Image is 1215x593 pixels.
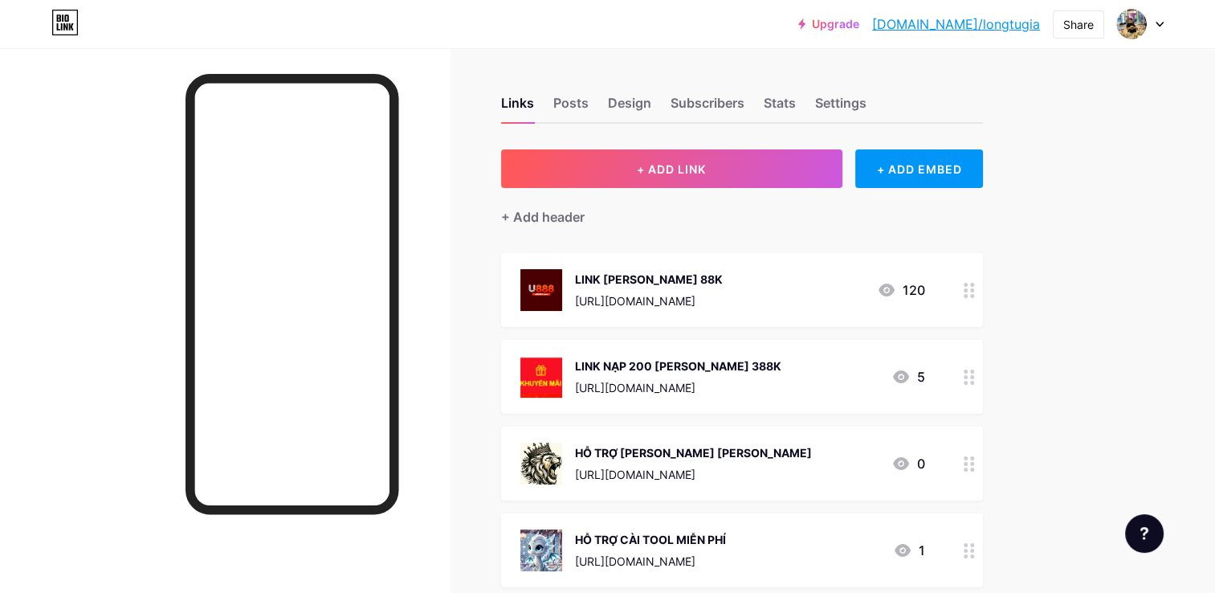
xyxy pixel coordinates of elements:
[501,93,534,122] div: Links
[855,149,983,188] div: + ADD EMBED
[891,367,925,386] div: 5
[520,356,562,398] img: LINK NẠP 200 NHẬN 388K
[501,149,842,188] button: + ADD LINK
[501,207,585,227] div: + Add header
[575,466,812,483] div: [URL][DOMAIN_NAME]
[575,444,812,461] div: HỖ TRỢ [PERSON_NAME] [PERSON_NAME]
[520,530,562,571] img: HỖ TRỢ CÀI TOOL MIỄN PHÍ
[637,162,706,176] span: + ADD LINK
[575,271,723,288] div: LINK [PERSON_NAME] 88K
[815,93,866,122] div: Settings
[671,93,744,122] div: Subscribers
[891,454,925,473] div: 0
[872,14,1040,34] a: [DOMAIN_NAME]/longtugia
[520,443,562,485] img: HỖ TRỢ NHÓM KÉO KIẾM LÃI
[575,292,723,309] div: [URL][DOMAIN_NAME]
[553,93,589,122] div: Posts
[893,541,925,560] div: 1
[575,531,726,548] div: HỖ TRỢ CÀI TOOL MIỄN PHÍ
[575,553,726,570] div: [URL][DOMAIN_NAME]
[1063,16,1094,33] div: Share
[575,358,781,374] div: LINK NẠP 200 [PERSON_NAME] 388K
[520,269,562,311] img: LINK NHẬN KM 88K
[575,379,781,396] div: [URL][DOMAIN_NAME]
[877,280,925,300] div: 120
[798,18,859,31] a: Upgrade
[608,93,651,122] div: Design
[764,93,796,122] div: Stats
[1116,9,1147,39] img: Phạm Nguyễn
